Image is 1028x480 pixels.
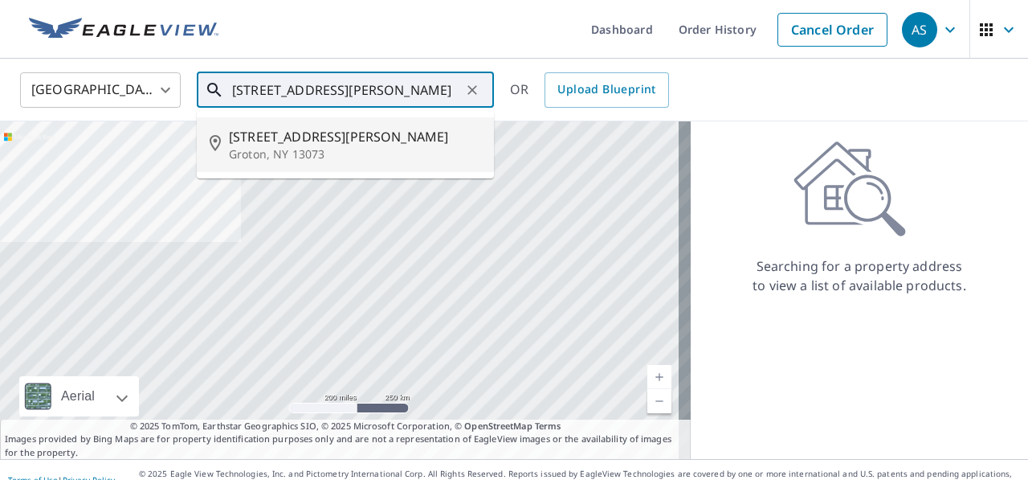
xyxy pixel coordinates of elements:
[464,420,532,432] a: OpenStreetMap
[545,72,668,108] a: Upload Blueprint
[647,365,671,389] a: Current Level 5, Zoom In
[56,376,100,416] div: Aerial
[777,13,887,47] a: Cancel Order
[229,146,481,162] p: Groton, NY 13073
[232,68,461,113] input: Search by address or latitude-longitude
[20,68,181,113] div: [GEOGRAPHIC_DATA]
[130,420,561,433] span: © 2025 TomTom, Earthstar Geographics SIO, © 2025 Microsoft Corporation, ©
[535,420,561,432] a: Terms
[902,12,937,47] div: AS
[29,18,218,42] img: EV Logo
[461,79,483,101] button: Clear
[752,256,967,295] p: Searching for a property address to view a list of available products.
[229,127,481,146] span: [STREET_ADDRESS][PERSON_NAME]
[557,80,655,100] span: Upload Blueprint
[19,376,139,416] div: Aerial
[510,72,669,108] div: OR
[647,389,671,413] a: Current Level 5, Zoom Out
